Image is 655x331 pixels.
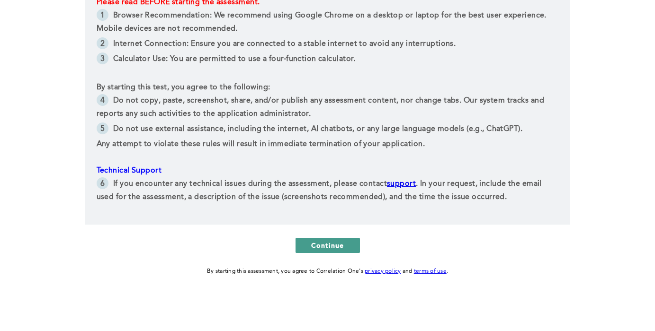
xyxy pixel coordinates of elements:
span: Internet Connection: Ensure you are connected to a stable internet to avoid any interruptions. [113,40,456,48]
span: If you encounter any technical issues during the assessment, please contact [113,180,387,188]
span: Do not copy, paste, screenshot, share, and/or publish any assessment content, nor change tabs. Ou... [97,97,547,118]
span: . In your request, include the email used for the assessment, a description of the issue (screens... [97,180,544,201]
a: privacy policy [365,269,401,274]
span: Calculator Use: You are permitted to use a four-function calculator. [113,55,356,63]
button: Continue [296,238,360,253]
span: Any attempt to violate these rules will result in immediate termination of your application. [97,140,425,148]
a: support [387,180,416,188]
span: By starting this test, you agree to the following: [97,84,270,91]
span: Continue [311,241,344,250]
span: Browser Recommendation: We recommend using Google Chrome on a desktop or laptop for the best user... [97,12,549,33]
a: terms of use [414,269,447,274]
span: Technical Support [97,167,162,174]
div: By starting this assessment, you agree to Correlation One's and . [207,266,448,277]
span: Do not use external assistance, including the internet, AI chatbots, or any large language models... [113,125,522,133]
